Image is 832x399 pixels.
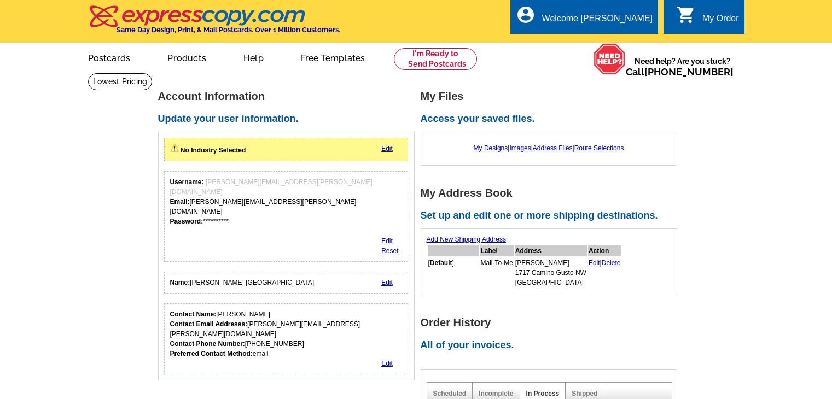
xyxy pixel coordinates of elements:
[158,113,421,125] h2: Update your user information.
[516,5,536,25] i: account_circle
[88,13,340,34] a: Same Day Design, Print, & Mail Postcards. Over 1 Million Customers.
[421,113,683,125] h2: Access your saved files.
[170,340,245,348] strong: Contact Phone Number:
[427,236,506,243] a: Add New Shipping Address
[421,317,683,328] h1: Order History
[164,272,409,294] div: Your personal details.
[702,14,739,29] div: My Order
[170,218,203,225] strong: Password:
[381,279,393,286] a: Edit
[480,257,514,288] td: Mail-To-Me
[170,279,190,286] strong: Name:
[427,138,671,159] div: | | |
[515,257,587,288] td: [PERSON_NAME] 1717 Camino Gusto NW [GEOGRAPHIC_DATA]
[588,245,621,256] th: Action
[430,259,452,267] b: Default
[170,178,373,196] span: [PERSON_NAME][EMAIL_ADDRESS][PERSON_NAME][DOMAIN_NAME]
[602,259,621,267] a: Delete
[381,247,398,255] a: Reset
[480,245,514,256] th: Label
[626,56,739,78] span: Need help? Are you stuck?
[170,278,315,287] div: [PERSON_NAME] [GEOGRAPHIC_DATA]
[515,245,587,256] th: Address
[474,144,508,152] a: My Designs
[594,43,626,75] img: help
[421,187,683,199] h1: My Address Book
[588,257,621,288] td: |
[164,171,409,262] div: Your login information.
[170,144,179,152] img: warningIcon.png
[542,14,653,29] div: Welcome [PERSON_NAME]
[170,198,190,206] strong: Email:
[509,144,531,152] a: Images
[644,66,734,78] a: [PHONE_NUMBER]
[574,144,624,152] a: Route Selections
[71,44,148,70] a: Postcards
[676,12,739,26] a: shopping_cart My Order
[158,91,421,102] h1: Account Information
[381,237,393,245] a: Edit
[676,5,696,25] i: shopping_cart
[170,320,248,328] strong: Contact Email Addresss:
[164,303,409,374] div: Who should we contact regarding order issues?
[626,66,734,78] span: Call
[170,350,253,357] strong: Preferred Contact Method:
[421,91,683,102] h1: My Files
[283,44,383,70] a: Free Templates
[421,339,683,351] h2: All of your invoices.
[181,146,246,154] strong: No Industry Selected
[170,177,403,226] div: [PERSON_NAME][EMAIL_ADDRESS][PERSON_NAME][DOMAIN_NAME] **********
[170,309,403,359] div: [PERSON_NAME] [PERSON_NAME][EMAIL_ADDRESS][PERSON_NAME][DOMAIN_NAME] [PHONE_NUMBER] email
[421,210,683,222] h2: Set up and edit one or more shipping destinations.
[226,44,281,70] a: Help
[433,390,467,397] a: Scheduled
[572,390,597,397] a: Shipped
[150,44,224,70] a: Products
[381,360,393,367] a: Edit
[170,178,204,186] strong: Username:
[589,259,600,267] a: Edit
[428,257,479,288] td: [ ]
[479,390,513,397] a: Incomplete
[117,26,340,34] h4: Same Day Design, Print, & Mail Postcards. Over 1 Million Customers.
[170,310,217,318] strong: Contact Name:
[381,145,393,152] a: Edit
[533,144,573,152] a: Address Files
[526,390,560,397] a: In Process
